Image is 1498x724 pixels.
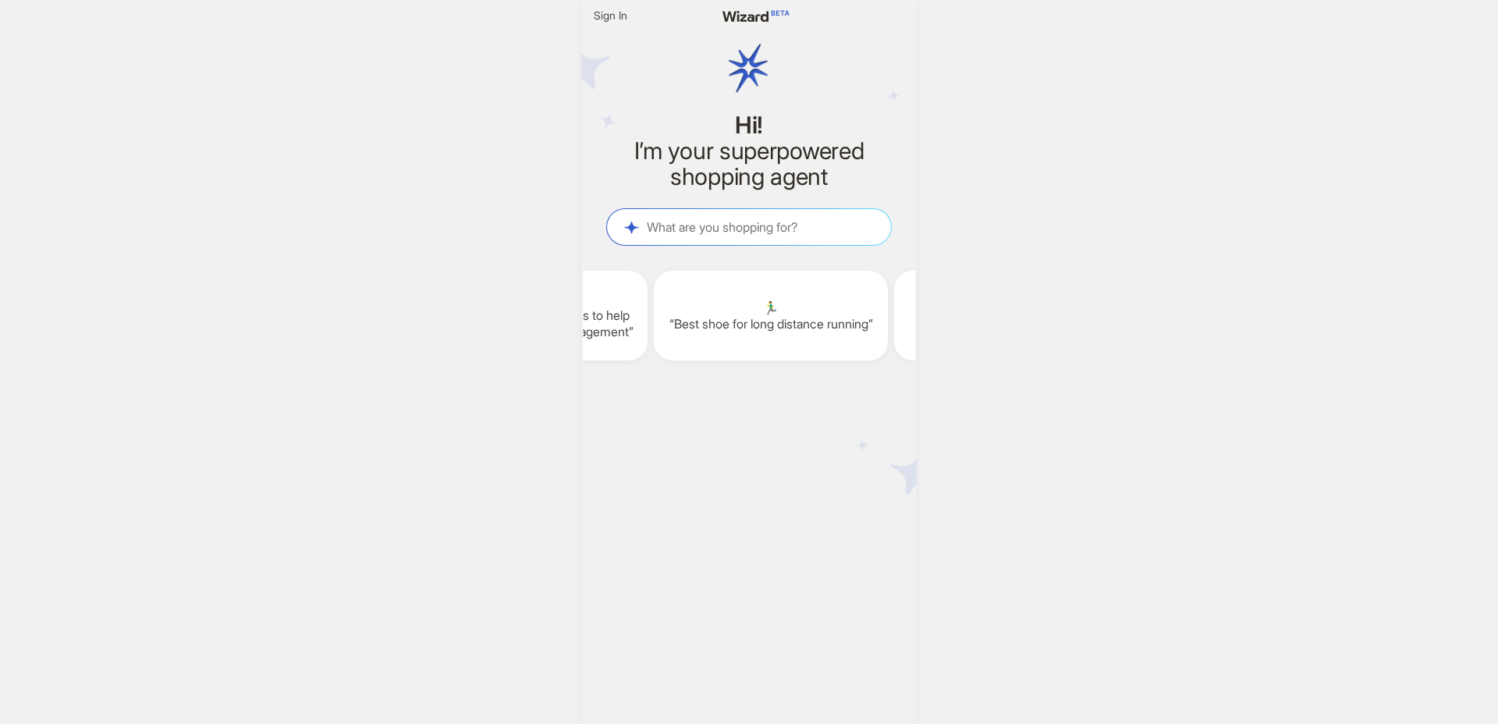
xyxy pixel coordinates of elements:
[606,112,892,138] h1: Hi!
[666,300,875,316] span: 🏃‍♂️
[654,271,888,360] div: 🏃‍♂️Best shoe for long distance running
[907,307,1116,340] q: I’m looking for a sunscreen that is under $20 and at least SPF 50+
[587,6,634,25] button: Sign In
[606,138,892,190] h2: I’m your superpowered shopping agent
[594,9,627,23] span: Sign In
[666,316,875,332] q: Best shoe for long distance running
[907,291,1116,307] span: ☀️
[894,271,1128,360] div: ☀️I’m looking for a sunscreen that is under $20 and at least SPF 50+
[701,6,796,131] img: wizard logo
